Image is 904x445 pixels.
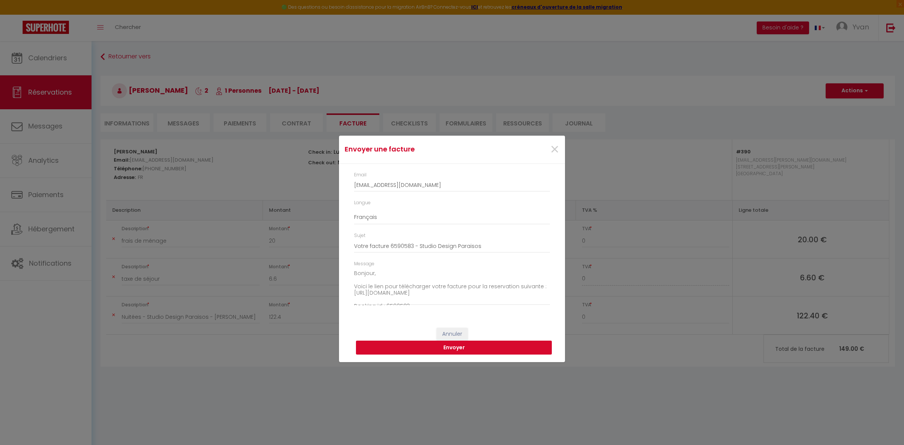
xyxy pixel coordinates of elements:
[354,171,366,179] label: Email
[6,3,29,26] button: Ouvrir le widget de chat LiveChat
[550,138,559,161] span: ×
[550,142,559,158] button: Close
[345,144,484,154] h4: Envoyer une facture
[356,341,552,355] button: Envoyer
[354,199,371,206] label: Langue
[354,260,374,268] label: Message
[354,232,365,239] label: Sujet
[437,328,468,341] button: Annuler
